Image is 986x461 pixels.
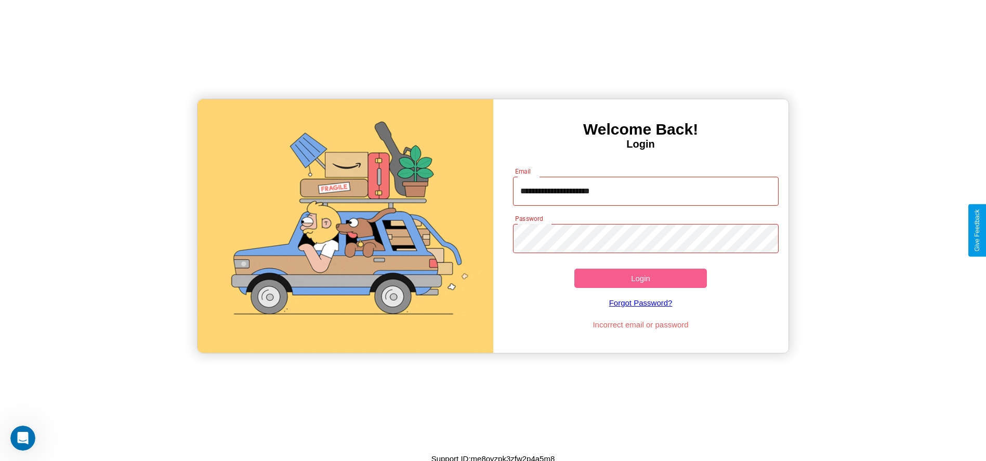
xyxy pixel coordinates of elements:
div: Give Feedback [974,209,981,252]
h4: Login [493,138,788,150]
h3: Welcome Back! [493,121,788,138]
label: Password [515,214,543,223]
iframe: Intercom live chat [10,426,35,451]
p: Incorrect email or password [508,318,773,332]
a: Forgot Password? [508,288,773,318]
img: gif [198,99,493,353]
label: Email [515,167,531,176]
button: Login [574,269,707,288]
